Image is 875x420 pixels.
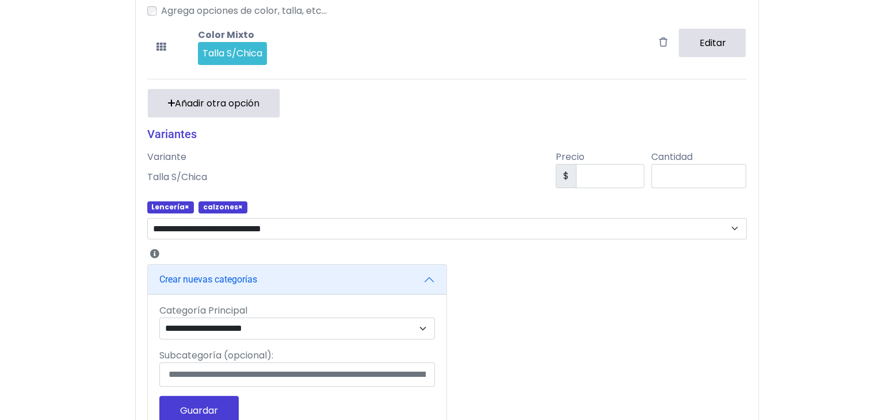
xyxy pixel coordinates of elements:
i: Borrar [649,28,676,56]
div: Cantidad [651,150,754,164]
h5: Variantes [147,127,747,141]
span: Lencería [147,201,194,213]
button: Editar [678,28,746,58]
span: calzones [198,201,247,213]
div: Talla S/Chica [140,170,549,184]
label: Agrega opciones de color, talla, etc... [161,4,327,18]
label: Categoría Principal [159,304,247,318]
label: Subcategoría (opcional): [159,349,273,362]
button: Añadir otra opción [147,89,280,118]
div: Precio [549,150,651,164]
span: × [185,202,189,212]
div: Talla S/Chica [198,42,267,65]
span: $ [556,164,576,188]
span: × [238,202,243,212]
strong: Color Mixto [198,28,254,41]
button: Crear nuevas categorías [148,265,446,295]
div: Variante [140,150,549,164]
